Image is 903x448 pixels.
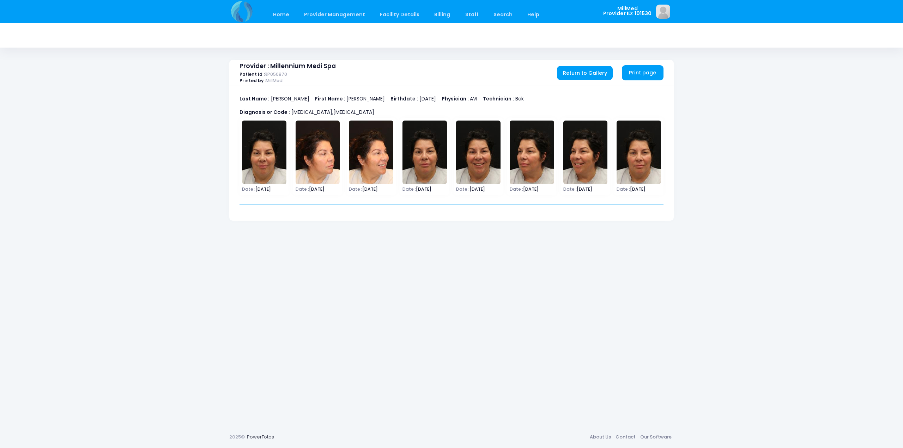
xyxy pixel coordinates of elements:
[456,186,469,192] span: Date :
[242,121,286,184] img: image
[315,95,345,102] b: First Name :
[486,6,519,23] a: Search
[349,121,393,184] img: image
[617,187,661,191] span: [DATE]
[242,186,255,192] span: Date :
[229,434,245,440] span: 2025©
[557,66,613,80] a: Return to Gallery
[373,6,426,23] a: Facility Details
[266,6,296,23] a: Home
[603,6,652,16] span: MillMed Provider ID: 101530
[296,186,309,192] span: Date :
[638,431,674,443] a: Our Software
[240,62,336,70] span: Provider : Millennium Medi Spa
[296,121,340,184] img: image
[390,95,418,102] b: Birthdate :
[442,95,469,102] b: Physician :
[483,95,523,103] p: Bek
[563,187,608,191] span: [DATE]
[617,186,630,192] span: Date :
[563,121,608,184] img: image
[240,78,266,84] b: Printed by :
[349,187,393,191] span: [DATE]
[390,95,436,103] p: [DATE]
[247,434,274,440] a: PowerFotos
[521,6,546,23] a: Help
[510,187,554,191] span: [DATE]
[656,5,670,19] img: image
[563,186,577,192] span: Date :
[428,6,457,23] a: Billing
[613,431,638,443] a: Contact
[240,95,309,103] p: [PERSON_NAME]
[402,187,447,191] span: [DATE]
[456,187,501,191] span: [DATE]
[587,431,613,443] a: About Us
[458,6,485,23] a: Staff
[240,78,283,84] span: MillMed
[240,109,290,116] b: Diagnosis or Code :
[456,121,501,184] img: image
[297,6,372,23] a: Provider Management
[240,109,374,116] p: [MEDICAL_DATA],[MEDICAL_DATA]
[240,72,287,77] span: RP050870
[510,186,523,192] span: Date :
[242,187,286,191] span: [DATE]
[349,186,362,192] span: Date :
[442,95,477,103] p: AVI
[483,95,514,102] b: Technician :
[240,95,269,102] b: Last Name :
[240,71,265,77] b: Patient Id :
[622,65,663,80] a: Print page
[296,187,340,191] span: [DATE]
[315,95,385,103] p: [PERSON_NAME]
[402,186,416,192] span: Date :
[402,121,447,184] img: image
[617,121,661,184] img: image
[510,121,554,184] img: image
